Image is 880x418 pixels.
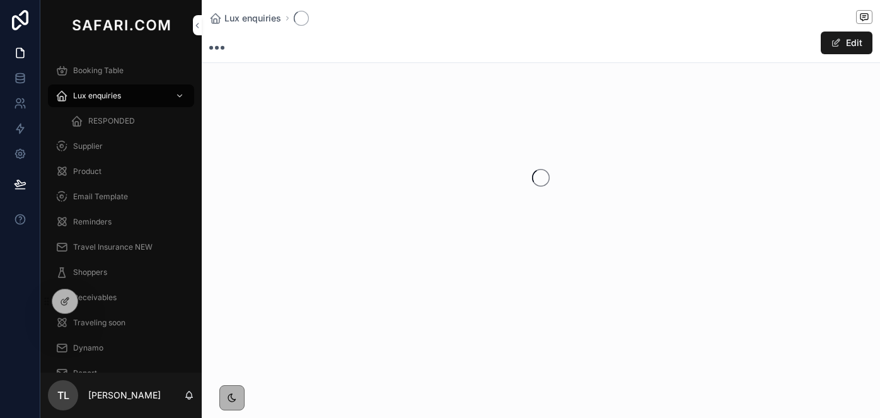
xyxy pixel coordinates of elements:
a: Supplier [48,135,194,158]
span: Traveling soon [73,318,125,328]
span: Lux enquiries [224,12,281,25]
span: Dynamo [73,343,103,353]
a: Receivables [48,286,194,309]
span: Report [73,368,97,378]
span: Email Template [73,192,128,202]
span: Travel Insurance NEW [73,242,153,252]
span: Reminders [73,217,112,227]
a: Dynamo [48,337,194,359]
span: Receivables [73,293,117,303]
span: RESPONDED [88,116,135,126]
p: [PERSON_NAME] [88,389,161,402]
a: Report [48,362,194,385]
a: Lux enquiries [48,84,194,107]
img: App logo [69,15,173,35]
a: Reminders [48,211,194,233]
span: Lux enquiries [73,91,121,101]
a: RESPONDED [63,110,194,132]
a: Product [48,160,194,183]
span: Supplier [73,141,103,151]
a: Shoppers [48,261,194,284]
a: Email Template [48,185,194,208]
a: Lux enquiries [209,12,281,25]
button: Edit [821,32,872,54]
span: Booking Table [73,66,124,76]
span: TL [57,388,69,403]
span: Shoppers [73,267,107,277]
a: Travel Insurance NEW [48,236,194,258]
a: Booking Table [48,59,194,82]
span: Product [73,166,101,177]
a: Traveling soon [48,311,194,334]
div: scrollable content [40,50,202,373]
